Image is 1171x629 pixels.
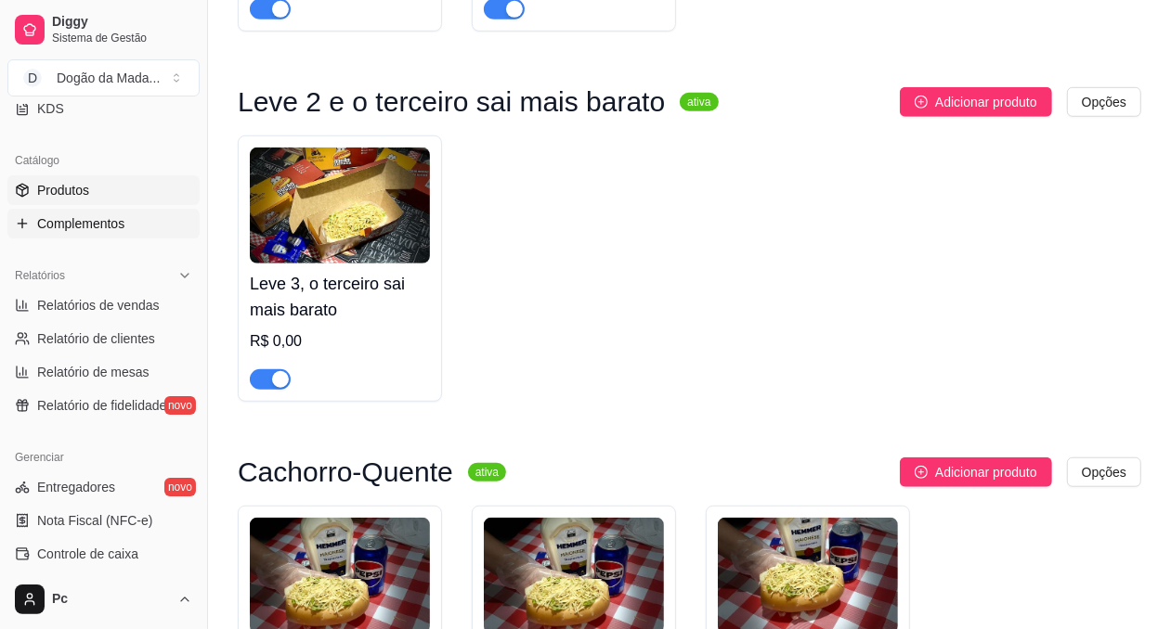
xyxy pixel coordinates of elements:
[935,462,1037,482] span: Adicionar produto
[7,175,200,205] a: Produtos
[57,69,160,87] div: Dogão da Mada ...
[52,591,170,608] span: Pc
[900,87,1052,117] button: Adicionar produto
[935,92,1037,112] span: Adicionar produto
[1082,462,1126,482] span: Opções
[250,330,430,353] div: R$ 0,00
[7,472,200,502] a: Entregadoresnovo
[7,146,200,175] div: Catálogo
[238,461,453,483] h3: Cachorro-Quente
[37,296,160,314] span: Relatórios de vendas
[37,363,150,381] span: Relatório de mesas
[52,14,192,31] span: Diggy
[37,545,138,563] span: Controle de caixa
[7,59,200,96] button: Select a team
[250,271,430,323] h4: Leve 3, o terceiro sai mais barato
[15,268,65,283] span: Relatórios
[7,209,200,238] a: Complementos
[7,324,200,353] a: Relatório de clientes
[7,506,200,535] a: Nota Fiscal (NFC-e)
[37,329,155,348] span: Relatório de clientes
[7,539,200,569] a: Controle de caixa
[250,148,430,263] img: product-image
[23,69,42,87] span: D
[7,357,200,387] a: Relatório de mesas
[900,457,1052,487] button: Adicionar produto
[7,94,200,123] a: KDS
[7,290,200,320] a: Relatórios de vendas
[7,7,200,52] a: DiggySistema de Gestão
[680,93,718,111] sup: ativa
[915,96,928,109] span: plus-circle
[37,396,166,415] span: Relatório de fidelidade
[238,91,665,113] h3: Leve 2 e o terceiro sai mais barato
[37,511,152,530] span: Nota Fiscal (NFC-e)
[7,443,200,472] div: Gerenciar
[915,466,928,479] span: plus-circle
[468,463,506,481] sup: ativa
[1067,457,1141,487] button: Opções
[7,577,200,622] button: Pc
[37,181,89,199] span: Produtos
[37,99,64,118] span: KDS
[37,214,124,233] span: Complementos
[1082,92,1126,112] span: Opções
[7,391,200,420] a: Relatório de fidelidadenovo
[37,478,115,496] span: Entregadores
[52,31,192,45] span: Sistema de Gestão
[1067,87,1141,117] button: Opções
